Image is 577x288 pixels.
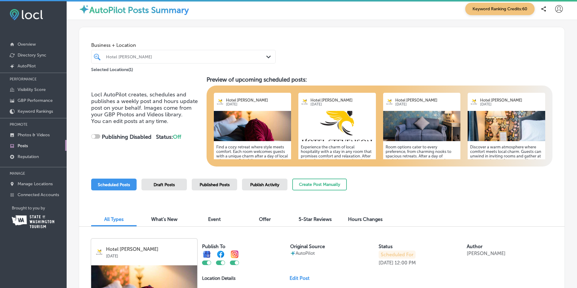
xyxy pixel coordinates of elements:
h5: Experience the charm of local hospitality with a stay in any room that promises comfort and relax... [301,145,373,190]
span: You can edit posts at any time. [91,118,168,125]
span: Business + Location [91,42,276,48]
a: Edit Post [290,275,314,281]
p: Reputation [18,154,39,159]
span: Offer [259,216,271,222]
img: Washington Tourism [12,215,54,228]
img: 174793845072f53a19-6a9e-4745-b2b4-592f060f407c_2022-03-24.png [298,111,376,141]
p: Connected Accounts [18,192,59,197]
p: Hotel [PERSON_NAME] [310,98,373,102]
img: autopilot-icon [79,4,89,15]
h3: Preview of upcoming scheduled posts: [207,76,552,83]
p: Scheduled For [379,251,416,259]
span: Keyword Ranking Credits: 60 [465,3,535,15]
strong: Status: [156,134,181,140]
p: Overview [18,42,36,47]
strong: Publishing Disabled [102,134,151,140]
p: Hotel [PERSON_NAME] [226,98,289,102]
p: [DATE] [379,260,393,266]
label: Original Source [290,244,325,249]
span: What's New [151,216,177,222]
p: Visibility Score [18,87,46,92]
h5: Find a cozy retreat where style meets comfort. Each room welcomes guests with a unique charm afte... [216,145,289,190]
p: Manage Locations [18,181,53,186]
span: Draft Posts [154,182,175,187]
label: Author [467,244,482,249]
div: Hotel [PERSON_NAME] [106,54,267,59]
p: Location Details [202,276,236,281]
img: logo [470,98,478,106]
img: 90b60c0a-c3c2-458d-a68a-f5874903ddccHotelStevensonAugsut2025-1057.jpg [383,111,461,141]
p: [DATE] [395,102,458,106]
p: Selected Locations ( 1 ) [91,65,133,72]
button: Create Post Manually [292,179,347,190]
img: 1747938435bb4ef7cb-97bf-4297-8532-274239ffdd13_283647943_382427240606618_7555760005718574685_n.jpg [214,111,291,141]
img: 1747938422fa59f9d3-85d0-4609-89c4-c99ffb1abcd2_2023-01-17.jpg [468,111,545,141]
p: [DATE] [106,252,193,258]
p: Brought to you by [12,206,67,210]
p: [PERSON_NAME] [467,251,506,256]
img: logo [95,248,103,256]
p: Hotel [PERSON_NAME] [480,98,543,102]
p: AutoPilot [18,63,36,69]
p: Hotel [PERSON_NAME] [106,247,193,252]
span: Hours Changes [348,216,383,222]
p: Posts [18,143,28,148]
label: Publish To [202,244,225,249]
p: [DATE] [310,102,373,106]
img: logo [216,98,224,106]
span: Locl AutoPilot creates, schedules and publishes a weekly post and hours update post on your behal... [91,91,198,118]
img: autopilot-icon [290,251,296,256]
p: AutoPilot [296,251,315,256]
span: Off [173,134,181,140]
span: Event [208,216,221,222]
img: fda3e92497d09a02dc62c9cd864e3231.png [10,9,43,20]
img: logo [301,98,308,106]
p: Keyword Rankings [18,109,53,114]
span: Published Posts [200,182,230,187]
p: [DATE] [480,102,543,106]
span: All Types [104,216,124,222]
span: 5-Star Reviews [299,216,332,222]
label: AutoPilot Posts Summary [89,5,189,15]
p: 12:00 PM [395,260,416,266]
span: Publish Activity [250,182,279,187]
h5: Room options cater to every preference, from charming nooks to spacious retreats. After a day of ... [386,145,458,199]
p: Directory Sync [18,53,46,58]
h5: Discover a warm atmosphere where comfort meets local charm. Guests can unwind in inviting rooms a... [470,145,543,195]
p: Photos & Videos [18,132,50,138]
p: GBP Performance [18,98,53,103]
label: Status [379,244,393,249]
img: logo [386,98,393,106]
p: Hotel [PERSON_NAME] [395,98,458,102]
p: [DATE] [226,102,289,106]
span: Scheduled Posts [98,182,130,187]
